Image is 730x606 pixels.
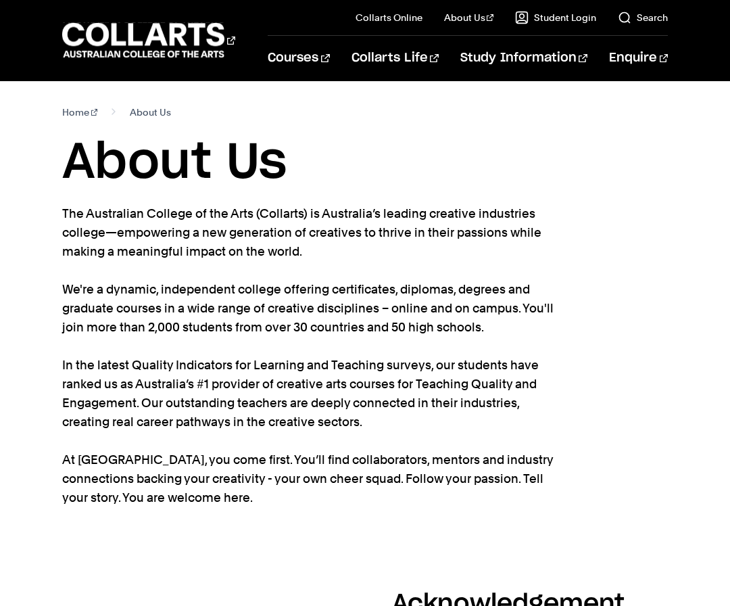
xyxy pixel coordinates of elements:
h1: About Us [62,133,668,193]
span: About Us [130,103,171,122]
a: About Us [444,11,494,24]
a: Courses [268,36,329,80]
a: Home [62,103,98,122]
a: Collarts Online [356,11,422,24]
a: Search [618,11,668,24]
a: Enquire [609,36,668,80]
p: The Australian College of the Arts (Collarts) is Australia’s leading creative industries college—... [62,204,556,507]
div: Go to homepage [62,21,235,60]
a: Collarts Life [351,36,439,80]
a: Study Information [460,36,587,80]
a: Student Login [515,11,596,24]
